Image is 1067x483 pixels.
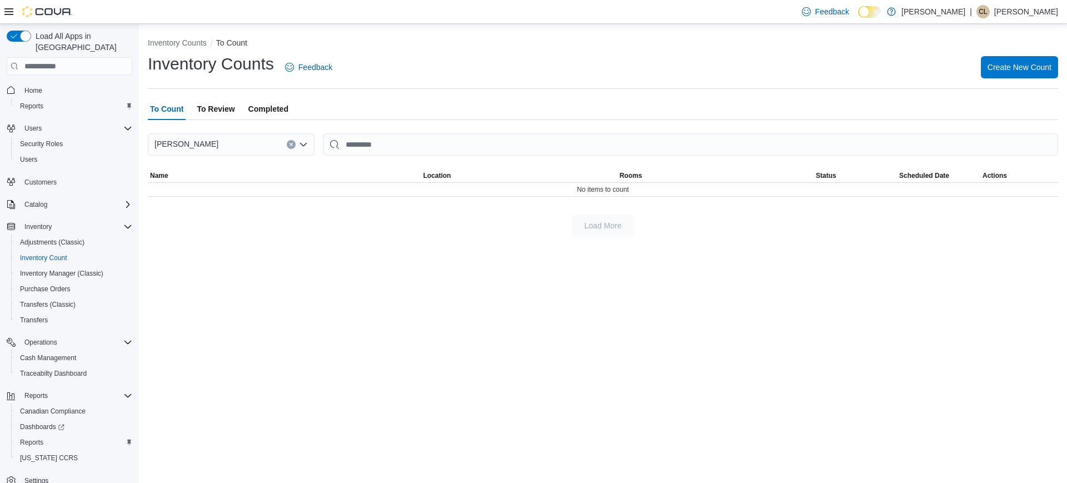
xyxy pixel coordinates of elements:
[815,6,849,17] span: Feedback
[16,137,132,151] span: Security Roles
[287,140,296,149] button: Clear input
[16,298,132,311] span: Transfers (Classic)
[620,171,642,180] span: Rooms
[20,102,43,111] span: Reports
[16,282,75,296] a: Purchase Orders
[216,38,247,47] button: To Count
[421,169,617,182] button: Location
[299,140,308,149] button: Open list of options
[20,438,43,447] span: Reports
[16,420,69,434] a: Dashboards
[20,176,61,189] a: Customers
[16,153,42,166] a: Users
[248,98,288,120] span: Completed
[24,178,57,187] span: Customers
[2,388,137,404] button: Reports
[981,56,1058,78] button: Create New Count
[16,298,80,311] a: Transfers (Classic)
[20,407,86,416] span: Canadian Compliance
[994,5,1058,18] p: [PERSON_NAME]
[16,267,132,280] span: Inventory Manager (Classic)
[16,99,48,113] a: Reports
[24,200,47,209] span: Catalog
[983,171,1007,180] span: Actions
[2,82,137,98] button: Home
[16,251,72,265] a: Inventory Count
[20,253,67,262] span: Inventory Count
[899,171,949,180] span: Scheduled Date
[281,56,337,78] a: Feedback
[20,336,132,349] span: Operations
[150,98,183,120] span: To Count
[24,222,52,231] span: Inventory
[16,436,48,449] a: Reports
[814,169,897,182] button: Status
[20,155,37,164] span: Users
[22,6,72,17] img: Cova
[16,367,132,380] span: Traceabilty Dashboard
[976,5,990,18] div: Cassandra Little
[16,451,132,465] span: Washington CCRS
[572,215,634,237] button: Load More
[20,84,47,97] a: Home
[20,353,76,362] span: Cash Management
[577,185,629,194] span: No items to count
[24,338,57,347] span: Operations
[20,422,64,431] span: Dashboards
[16,313,52,327] a: Transfers
[154,137,218,151] span: [PERSON_NAME]
[979,5,987,18] span: CL
[16,367,91,380] a: Traceabilty Dashboard
[11,350,137,366] button: Cash Management
[585,220,622,231] span: Load More
[150,171,168,180] span: Name
[858,6,881,18] input: Dark Mode
[901,5,965,18] p: [PERSON_NAME]
[11,297,137,312] button: Transfers (Classic)
[617,169,814,182] button: Rooms
[148,38,207,47] button: Inventory Counts
[20,122,132,135] span: Users
[16,420,132,434] span: Dashboards
[20,336,62,349] button: Operations
[16,236,132,249] span: Adjustments (Classic)
[148,53,274,75] h1: Inventory Counts
[20,300,76,309] span: Transfers (Classic)
[11,136,137,152] button: Security Roles
[16,251,132,265] span: Inventory Count
[20,454,78,462] span: [US_STATE] CCRS
[20,122,46,135] button: Users
[11,281,137,297] button: Purchase Orders
[20,389,132,402] span: Reports
[2,335,137,350] button: Operations
[16,351,81,365] a: Cash Management
[11,266,137,281] button: Inventory Manager (Classic)
[148,169,421,182] button: Name
[11,98,137,114] button: Reports
[20,198,52,211] button: Catalog
[16,451,82,465] a: [US_STATE] CCRS
[16,282,132,296] span: Purchase Orders
[20,198,132,211] span: Catalog
[11,450,137,466] button: [US_STATE] CCRS
[20,220,56,233] button: Inventory
[897,169,980,182] button: Scheduled Date
[323,133,1058,156] input: This is a search bar. After typing your query, hit enter to filter the results lower in the page.
[2,197,137,212] button: Catalog
[11,419,137,435] a: Dashboards
[20,389,52,402] button: Reports
[20,220,132,233] span: Inventory
[20,140,63,148] span: Security Roles
[16,267,108,280] a: Inventory Manager (Classic)
[20,175,132,189] span: Customers
[11,152,137,167] button: Users
[16,236,89,249] a: Adjustments (Classic)
[16,313,132,327] span: Transfers
[16,436,132,449] span: Reports
[20,285,71,293] span: Purchase Orders
[16,405,132,418] span: Canadian Compliance
[11,435,137,450] button: Reports
[16,351,132,365] span: Cash Management
[2,219,137,235] button: Inventory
